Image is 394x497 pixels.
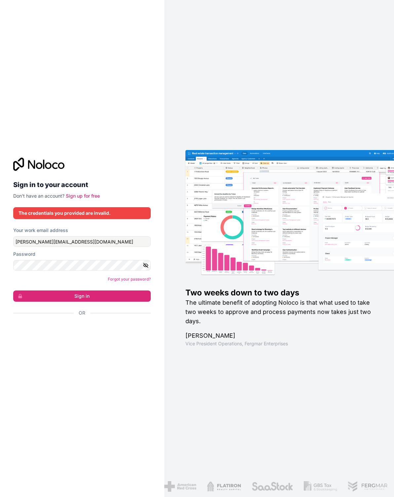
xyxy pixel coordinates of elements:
[185,298,373,326] h2: The ultimate benefit of adopting Noloco is that what used to take two weeks to approve and proces...
[66,193,100,199] a: Sign up for free
[79,310,85,316] span: Or
[10,324,149,338] iframe: Sign in with Google Button
[13,251,35,257] label: Password
[13,179,151,191] h2: Sign in to your account
[13,324,145,338] div: Sign in with Google. Opens in new tab
[348,481,388,492] img: /assets/fergmar-CudnrXN5.png
[185,340,373,347] h1: Vice President Operations , Fergmar Enterprises
[185,287,373,298] h1: Two weeks down to two days
[252,481,293,492] img: /assets/saastock-C6Zbiodz.png
[13,227,68,234] label: Your work email address
[19,210,145,216] div: The credentials you provided are invalid.
[13,260,151,271] input: Password
[303,481,337,492] img: /assets/gbstax-C-GtDUiK.png
[13,193,64,199] span: Don't have an account?
[164,481,196,492] img: /assets/american-red-cross-BAupjrZR.png
[185,331,373,340] h1: [PERSON_NAME]
[13,236,151,247] input: Email address
[108,277,151,282] a: Forgot your password?
[207,481,241,492] img: /assets/flatiron-C8eUkumj.png
[13,290,151,302] button: Sign in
